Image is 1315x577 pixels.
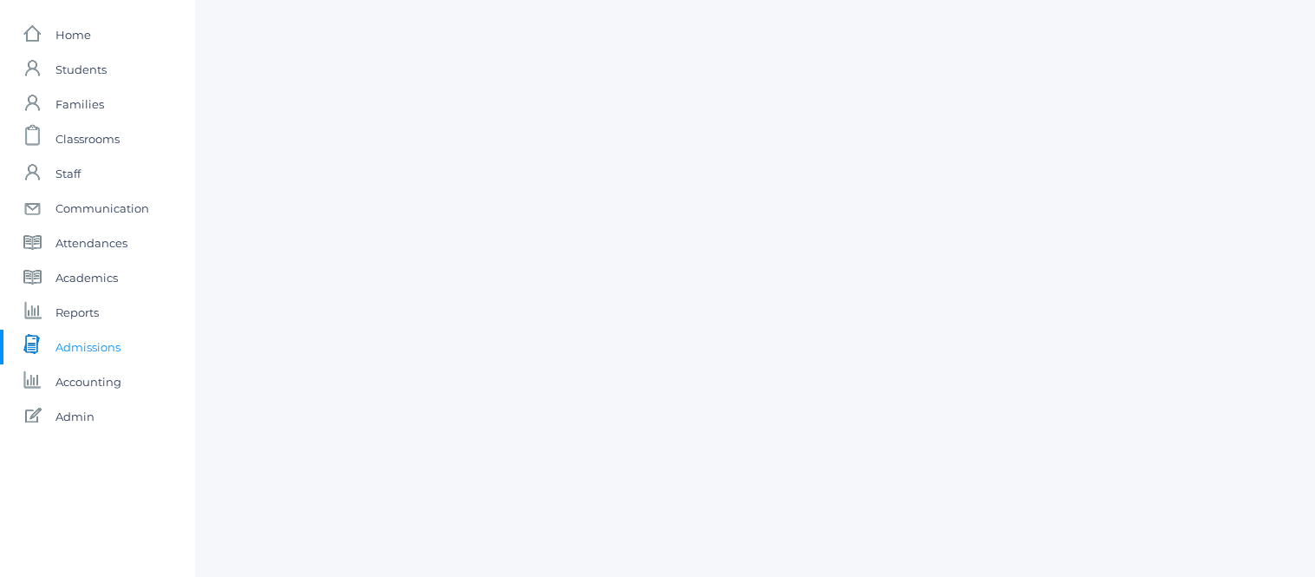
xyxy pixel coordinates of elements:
span: Admin [55,399,94,434]
span: Staff [55,156,81,191]
span: Academics [55,260,118,295]
span: Accounting [55,364,121,399]
span: Home [55,17,91,52]
span: Reports [55,295,99,330]
span: Families [55,87,104,121]
span: Attendances [55,226,127,260]
span: Classrooms [55,121,120,156]
span: Admissions [55,330,120,364]
span: Students [55,52,107,87]
span: Communication [55,191,149,226]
